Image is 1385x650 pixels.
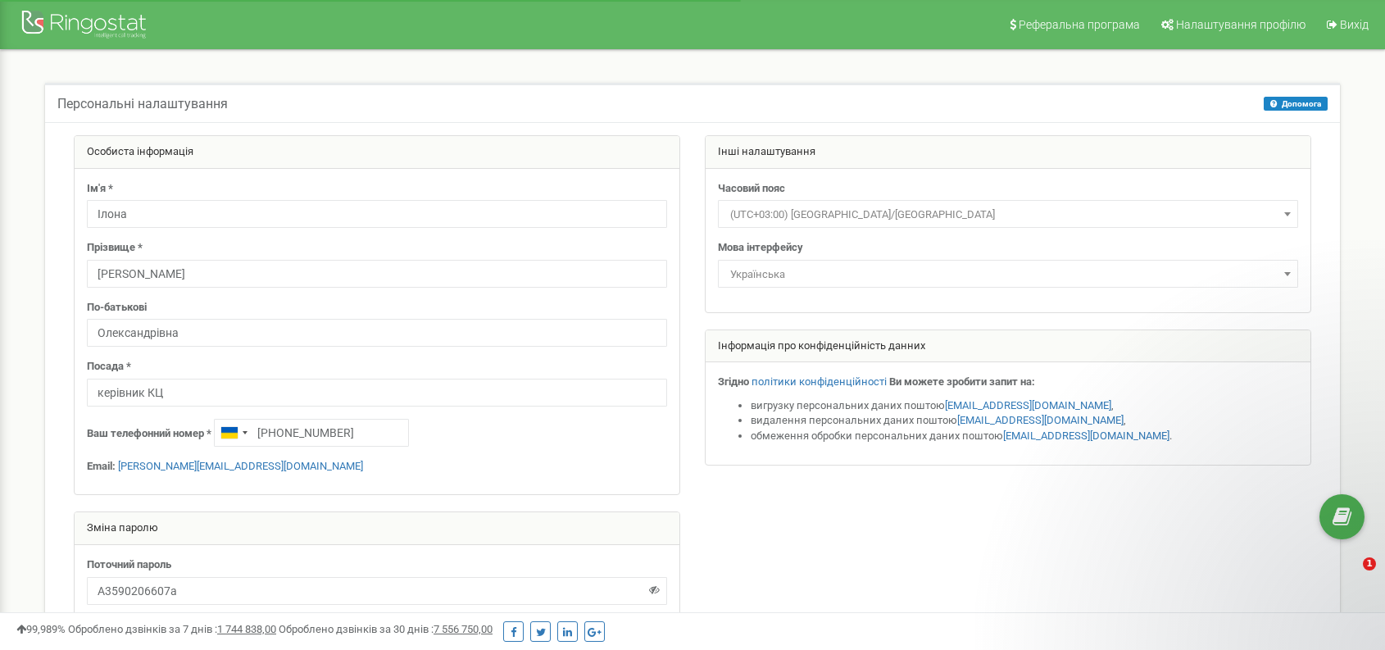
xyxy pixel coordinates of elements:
input: По-батькові [87,319,667,347]
strong: Згідно [718,375,749,388]
input: Ім'я [87,200,667,228]
a: [PERSON_NAME][EMAIL_ADDRESS][DOMAIN_NAME] [118,460,363,472]
div: Зміна паролю [75,512,679,545]
span: Реферальна програма [1019,18,1140,31]
button: Допомога [1264,97,1328,111]
iframe: Intercom live chat [1329,557,1369,597]
span: Оброблено дзвінків за 30 днів : [279,623,493,635]
label: По-батькові [87,300,147,316]
span: Українська [724,263,1292,286]
li: видалення персональних даних поштою , [751,413,1298,429]
u: 7 556 750,00 [434,623,493,635]
h5: Персональні налаштування [57,97,228,111]
span: Налаштування профілю [1176,18,1306,31]
input: +1-800-555-55-55 [214,419,409,447]
a: політики конфіденційності [752,375,887,388]
input: Посада [87,379,667,407]
label: Мова інтерфейсу [718,240,803,256]
u: 1 744 838,00 [217,623,276,635]
span: Оброблено дзвінків за 7 днів : [68,623,276,635]
label: Часовий пояс [718,181,785,197]
label: Ім'я * [87,181,113,197]
div: Telephone country code [215,420,252,446]
span: Вихід [1340,18,1369,31]
input: Прізвище [87,260,667,288]
a: [EMAIL_ADDRESS][DOMAIN_NAME] [1003,430,1169,442]
strong: Email: [87,460,116,472]
label: Ваш телефонний номер * [87,426,211,442]
span: Українська [718,260,1298,288]
span: (UTC+03:00) Europe/Kiev [718,200,1298,228]
a: [EMAIL_ADDRESS][DOMAIN_NAME] [945,399,1111,411]
div: Особиста інформація [75,136,679,169]
label: Прізвище * [87,240,143,256]
span: (UTC+03:00) Europe/Kiev [724,203,1292,226]
span: 1 [1363,557,1376,570]
div: Інші налаштування [706,136,1310,169]
div: Інформація про конфіденційність данних [706,330,1310,363]
label: Поточний пароль [87,557,171,573]
label: Посада * [87,359,131,375]
a: [EMAIL_ADDRESS][DOMAIN_NAME] [957,414,1124,426]
span: 99,989% [16,623,66,635]
li: вигрузку персональних даних поштою , [751,398,1298,414]
li: обмеження обробки персональних даних поштою . [751,429,1298,444]
strong: Ви можете зробити запит на: [889,375,1035,388]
